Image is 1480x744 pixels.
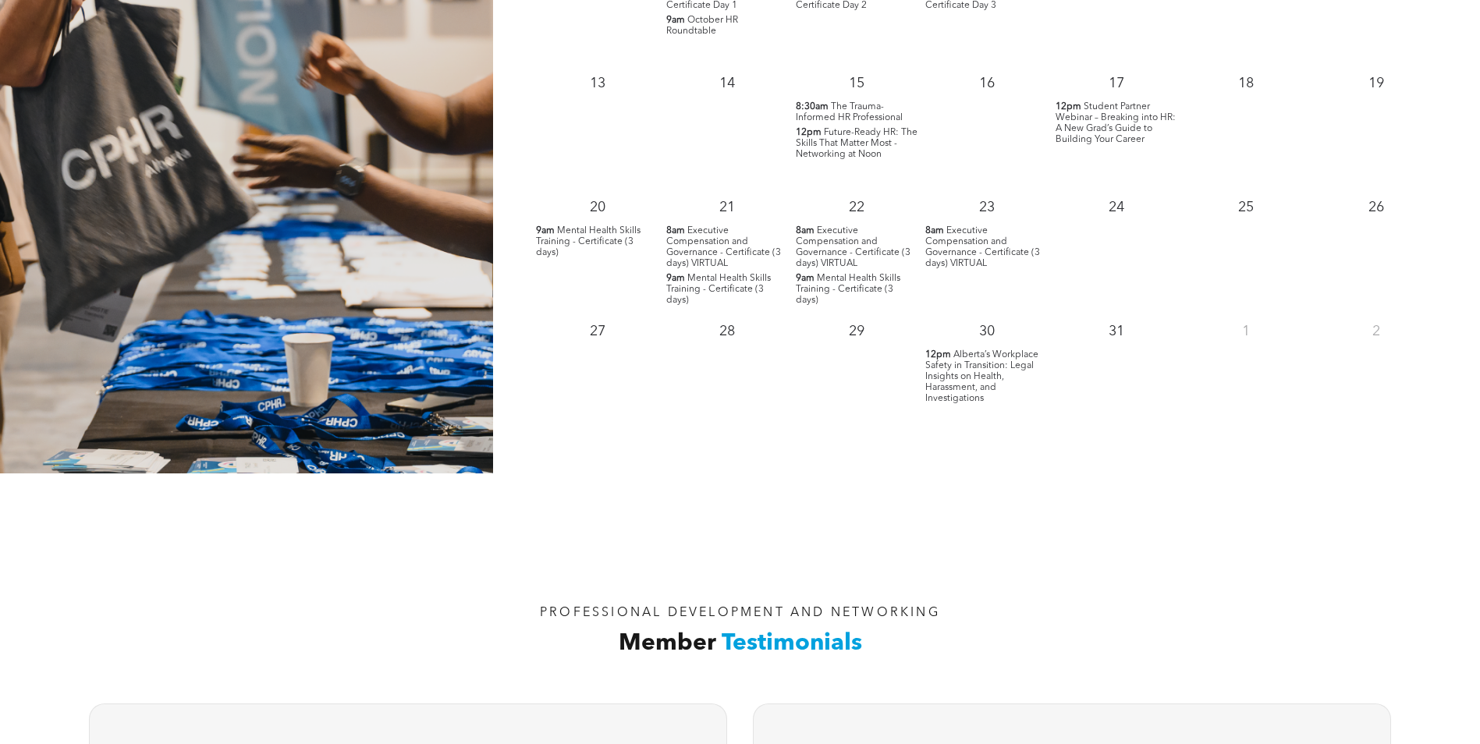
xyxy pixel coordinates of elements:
[584,69,612,97] p: 13
[925,350,1038,403] span: Alberta’s Workplace Safety in Transition: Legal Insights on Health, Harassment, and Investigations
[536,225,555,236] span: 9am
[973,69,1001,97] p: 16
[796,225,815,236] span: 8am
[713,193,741,221] p: 21
[540,607,940,619] span: PROFESSIONAL DEVELOPMENT AND NETWORKING
[584,193,612,221] p: 20
[1362,69,1390,97] p: 19
[722,632,862,655] span: Testimonials
[713,317,741,345] p: 28
[713,69,741,97] p: 14
[1232,317,1260,345] p: 1
[619,632,716,655] span: Member
[1362,193,1390,221] p: 26
[1102,193,1130,221] p: 24
[796,101,829,112] span: 8:30am
[666,274,771,305] span: Mental Health Skills Training - Certificate (3 days)
[796,226,910,268] span: Executive Compensation and Governance - Certificate (3 days) VIRTUAL
[796,273,815,284] span: 9am
[796,274,900,305] span: Mental Health Skills Training - Certificate (3 days)
[1102,317,1130,345] p: 31
[666,16,738,36] span: October HR Roundtable
[536,226,641,257] span: Mental Health Skills Training - Certificate (3 days)
[666,273,685,284] span: 9am
[1232,69,1260,97] p: 18
[666,225,685,236] span: 8am
[584,317,612,345] p: 27
[843,317,871,345] p: 29
[1232,193,1260,221] p: 25
[843,193,871,221] p: 22
[796,127,822,138] span: 12pm
[973,317,1001,345] p: 30
[1102,69,1130,97] p: 17
[925,349,951,360] span: 12pm
[1362,317,1390,345] p: 2
[666,15,685,26] span: 9am
[666,226,781,268] span: Executive Compensation and Governance - Certificate (3 days) VIRTUAL
[925,225,944,236] span: 8am
[973,193,1001,221] p: 23
[925,226,1040,268] span: Executive Compensation and Governance - Certificate (3 days) VIRTUAL
[796,128,917,159] span: Future-Ready HR: The Skills That Matter Most - Networking at Noon
[796,102,903,122] span: The Trauma-Informed HR Professional
[1056,102,1176,144] span: Student Partner Webinar – Breaking into HR: A New Grad’s Guide to Building Your Career
[843,69,871,97] p: 15
[1056,101,1081,112] span: 12pm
